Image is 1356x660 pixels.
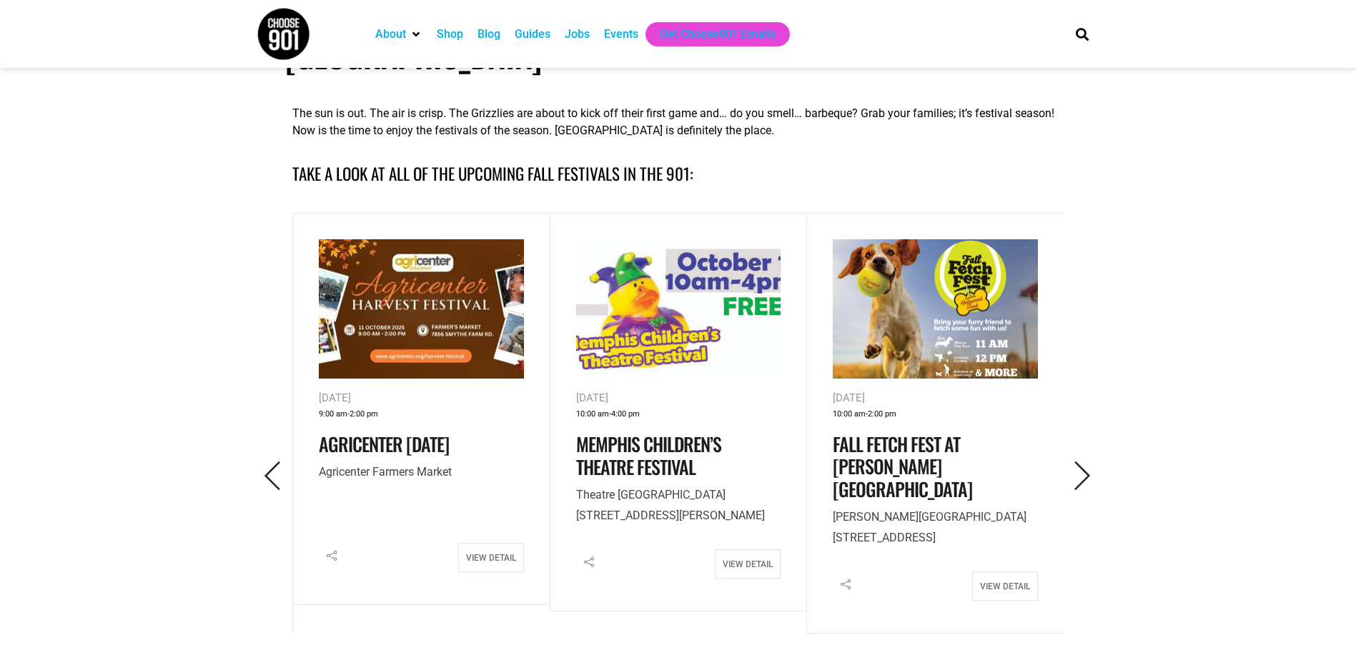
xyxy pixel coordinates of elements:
[437,26,463,43] a: Shop
[258,461,287,491] i: Previous
[833,407,1038,422] div: -
[350,407,378,422] span: 2:00 pm
[576,407,781,422] div: -
[833,507,1038,549] p: [STREET_ADDRESS]
[319,543,345,569] i: Share
[319,430,449,458] a: Agricenter [DATE]
[515,26,550,43] a: Guides
[660,26,776,43] a: Get Choose901 Emails
[253,459,292,494] button: Previous
[319,391,351,404] span: [DATE]
[368,22,1051,46] nav: Main nav
[576,488,726,501] span: Theatre [GEOGRAPHIC_DATA]
[458,543,524,572] a: View Detail
[833,407,866,422] span: 10:00 am
[576,407,609,422] span: 10:00 am
[1068,461,1097,491] i: Next
[292,105,1063,139] p: The sun is out. The air is crisp. The Grizzlies are about to kick off their first game and… do yo...
[604,26,638,43] a: Events
[292,161,1063,186] h4: Take a look at all of the upcoming fall festivals in the 901:
[611,407,640,422] span: 4:00 pm
[1070,22,1094,46] div: Search
[833,571,858,597] i: Share
[576,485,781,526] p: [STREET_ADDRESS][PERSON_NAME]
[477,26,500,43] a: Blog
[833,430,972,502] a: Fall Fetch Fest at [PERSON_NAME][GEOGRAPHIC_DATA]
[715,549,781,579] a: View Detail
[833,391,865,404] span: [DATE]
[1063,459,1102,494] button: Next
[833,510,1026,524] span: [PERSON_NAME][GEOGRAPHIC_DATA]
[972,571,1038,601] a: View Detail
[368,22,430,46] div: About
[868,407,896,422] span: 2:00 pm
[565,26,590,43] a: Jobs
[576,549,602,575] i: Share
[319,407,524,422] div: -
[375,26,406,43] a: About
[576,391,608,404] span: [DATE]
[576,430,721,480] a: Memphis Children’s Theatre Festival
[319,465,452,479] span: Agricenter Farmers Market
[319,407,347,422] span: 9:00 am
